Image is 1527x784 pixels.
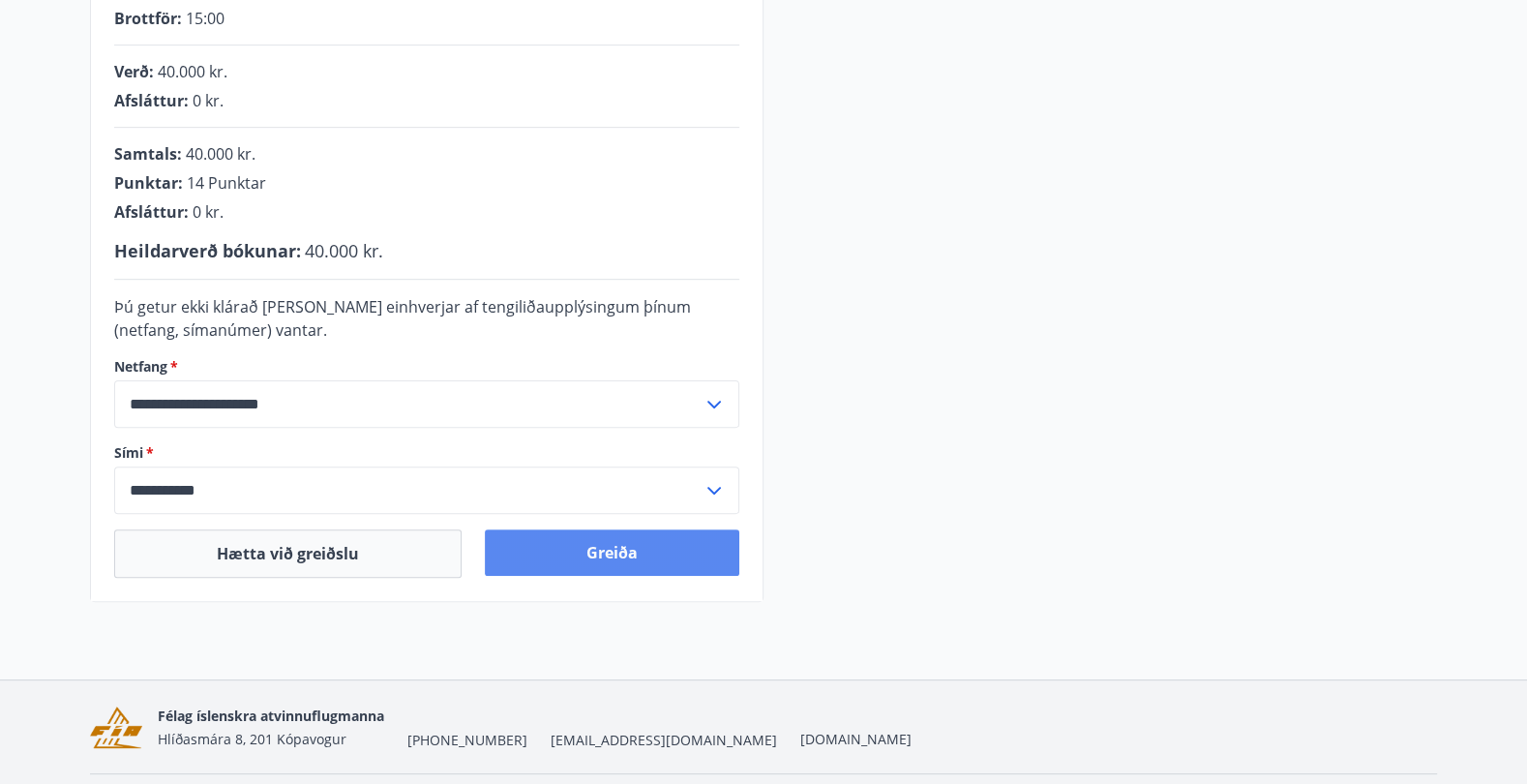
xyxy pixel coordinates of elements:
a: [DOMAIN_NAME] [800,730,912,748]
span: [PHONE_NUMBER] [407,731,527,750]
label: Sími [114,443,739,463]
span: 40.000 kr. [158,61,227,82]
span: Samtals : [114,143,182,165]
span: Hlíðasmára 8, 201 Kópavogur [158,730,346,748]
span: 0 kr. [193,90,224,111]
span: Þú getur ekki klárað [PERSON_NAME] einhverjar af tengiliðaupplýsingum þínum (netfang, símanúmer) ... [114,296,691,341]
span: 40.000 kr. [305,239,383,262]
span: Félag íslenskra atvinnuflugmanna [158,707,384,725]
span: Brottför : [114,8,182,29]
span: [EMAIL_ADDRESS][DOMAIN_NAME] [551,731,777,750]
span: Heildarverð bókunar : [114,239,301,262]
img: FGYwLRsDkrbKU9IF3wjeuKl1ApL8nCcSRU6gK6qq.png [90,707,142,748]
button: Greiða [485,529,739,576]
span: Verð : [114,61,154,82]
span: Afsláttur : [114,90,189,111]
span: Punktar : [114,172,183,194]
span: 0 kr. [193,201,224,223]
span: 15:00 [186,8,225,29]
label: Netfang [114,357,739,377]
span: 40.000 kr. [186,143,255,165]
span: 14 Punktar [187,172,266,194]
button: Hætta við greiðslu [114,529,462,578]
span: Afsláttur : [114,201,189,223]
